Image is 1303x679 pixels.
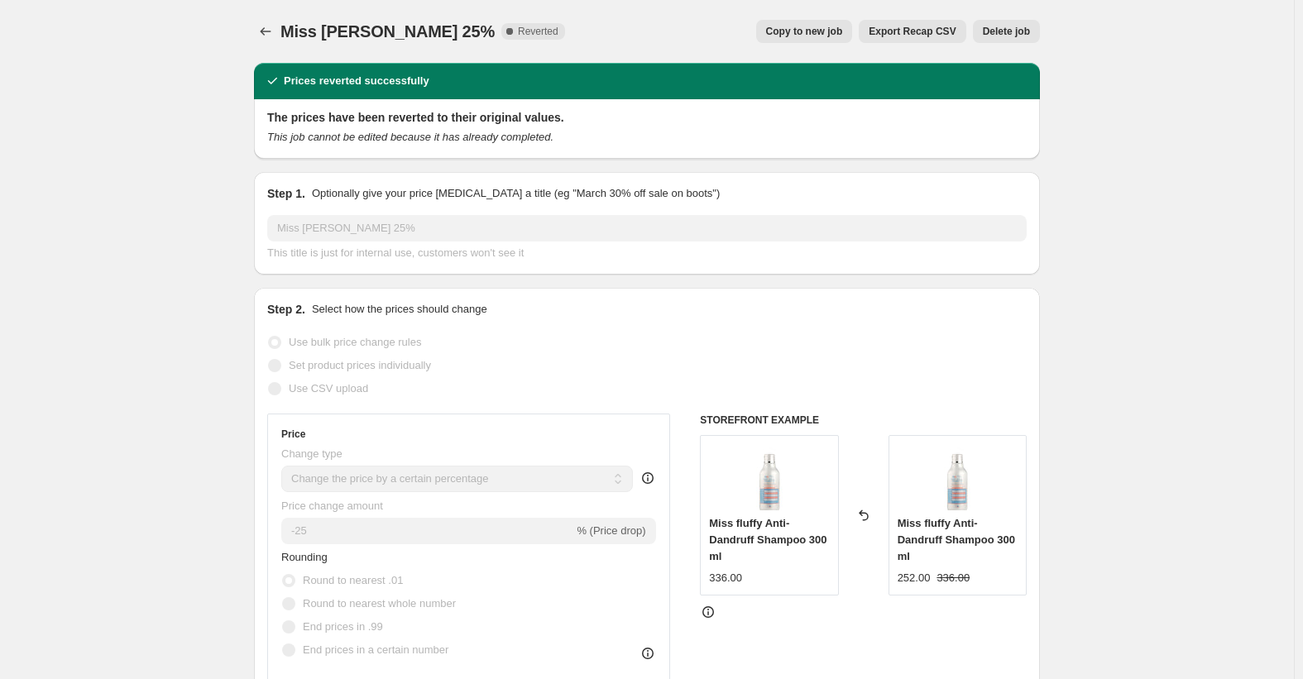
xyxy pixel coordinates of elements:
h2: Step 2. [267,301,305,318]
h2: Step 1. [267,185,305,202]
button: Delete job [973,20,1040,43]
span: Price change amount [281,500,383,512]
span: End prices in a certain number [303,643,448,656]
input: 30% off holiday sale [267,215,1027,241]
span: This title is just for internal use, customers won't see it [267,246,524,259]
button: Export Recap CSV [859,20,965,43]
strike: 336.00 [937,570,970,586]
img: MG_4670-870x1140_31989b13-776e-4c81-858a-e398b9d0811b_80x.jpg [736,444,802,510]
p: Select how the prices should change [312,301,487,318]
h2: Prices reverted successfully [284,73,429,89]
span: Miss fluffy Anti-Dandruff Shampoo 300 ml [898,517,1015,562]
span: Export Recap CSV [869,25,956,38]
span: Use CSV upload [289,382,368,394]
img: MG_4670-870x1140_31989b13-776e-4c81-858a-e398b9d0811b_80x.jpg [924,444,990,510]
div: help [640,470,656,486]
span: Miss fluffy Anti-Dandruff Shampoo 300 ml [709,517,826,562]
h3: Price [281,428,305,441]
span: Round to nearest whole number [303,597,456,610]
span: Rounding [281,551,328,563]
span: Delete job [983,25,1030,38]
span: Round to nearest .01 [303,574,403,586]
button: Price change jobs [254,20,277,43]
span: Use bulk price change rules [289,336,421,348]
div: 252.00 [898,570,931,586]
span: Copy to new job [766,25,843,38]
span: Change type [281,447,343,460]
button: Copy to new job [756,20,853,43]
div: 336.00 [709,570,742,586]
span: End prices in .99 [303,620,383,633]
span: % (Price drop) [577,524,645,537]
h2: The prices have been reverted to their original values. [267,109,1027,126]
span: Reverted [518,25,558,38]
p: Optionally give your price [MEDICAL_DATA] a title (eg "March 30% off sale on boots") [312,185,720,202]
span: Miss [PERSON_NAME] 25% [280,22,495,41]
i: This job cannot be edited because it has already completed. [267,131,553,143]
input: -15 [281,518,573,544]
h6: STOREFRONT EXAMPLE [700,414,1027,427]
span: Set product prices individually [289,359,431,371]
